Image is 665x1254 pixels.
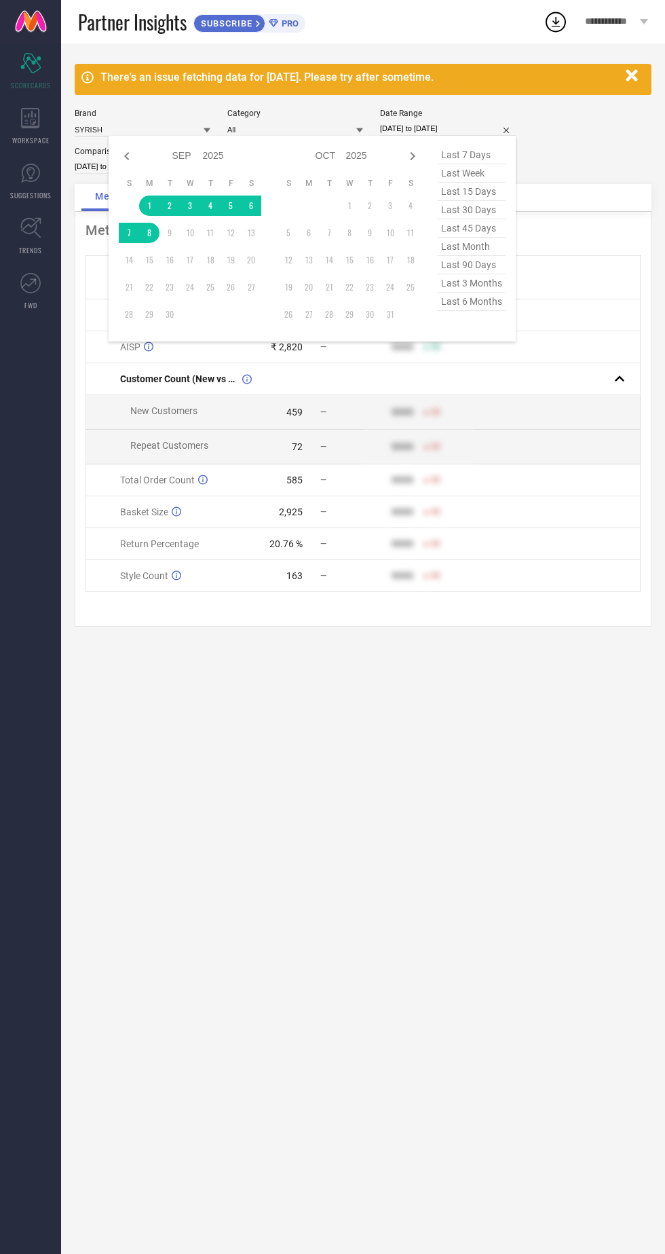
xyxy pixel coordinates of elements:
[319,178,339,189] th: Tuesday
[438,219,506,238] span: last 45 days
[380,109,516,118] div: Date Range
[120,570,168,581] span: Style Count
[292,441,303,452] div: 72
[130,440,208,451] span: Repeat Customers
[299,304,319,325] td: Mon Oct 27 2025
[221,196,241,216] td: Fri Sep 05 2025
[360,250,380,270] td: Thu Oct 16 2025
[221,277,241,297] td: Fri Sep 26 2025
[392,538,413,549] div: 9999
[392,407,413,418] div: 9999
[320,507,326,517] span: —
[360,196,380,216] td: Thu Oct 02 2025
[78,8,187,36] span: Partner Insights
[139,277,159,297] td: Mon Sep 22 2025
[119,277,139,297] td: Sun Sep 21 2025
[431,442,440,451] span: 50
[400,178,421,189] th: Saturday
[139,250,159,270] td: Mon Sep 15 2025
[200,277,221,297] td: Thu Sep 25 2025
[380,122,516,136] input: Select date range
[194,18,256,29] span: SUBSCRIBE
[438,256,506,274] span: last 90 days
[269,538,303,549] div: 20.76 %
[360,223,380,243] td: Thu Oct 09 2025
[380,223,400,243] td: Fri Oct 10 2025
[180,223,200,243] td: Wed Sep 10 2025
[339,250,360,270] td: Wed Oct 15 2025
[180,178,200,189] th: Wednesday
[320,442,326,451] span: —
[438,164,506,183] span: last week
[241,223,261,243] td: Sat Sep 13 2025
[227,109,363,118] div: Category
[360,304,380,325] td: Thu Oct 30 2025
[241,277,261,297] td: Sat Sep 27 2025
[319,223,339,243] td: Tue Oct 07 2025
[360,277,380,297] td: Thu Oct 23 2025
[271,342,303,352] div: ₹ 2,820
[299,250,319,270] td: Mon Oct 13 2025
[299,178,319,189] th: Monday
[392,506,413,517] div: 9999
[139,196,159,216] td: Mon Sep 01 2025
[180,250,200,270] td: Wed Sep 17 2025
[10,190,52,200] span: SUGGESTIONS
[339,178,360,189] th: Wednesday
[360,178,380,189] th: Thursday
[95,191,132,202] span: Metrics
[241,196,261,216] td: Sat Sep 06 2025
[431,571,440,580] span: 50
[139,178,159,189] th: Monday
[320,571,326,580] span: —
[75,160,210,174] input: Select comparison period
[438,274,506,293] span: last 3 months
[438,238,506,256] span: last month
[278,223,299,243] td: Sun Oct 05 2025
[286,407,303,418] div: 459
[159,178,180,189] th: Tuesday
[278,250,299,270] td: Sun Oct 12 2025
[319,277,339,297] td: Tue Oct 21 2025
[75,147,210,156] div: Comparison Period
[120,342,140,352] span: AISP
[320,539,326,549] span: —
[380,277,400,297] td: Fri Oct 24 2025
[400,277,421,297] td: Sat Oct 25 2025
[11,80,51,90] span: SCORECARDS
[19,245,42,255] span: TRENDS
[221,223,241,243] td: Fri Sep 12 2025
[119,223,139,243] td: Sun Sep 07 2025
[119,178,139,189] th: Sunday
[278,178,299,189] th: Sunday
[119,148,135,164] div: Previous month
[180,277,200,297] td: Wed Sep 24 2025
[200,178,221,189] th: Thursday
[279,506,303,517] div: 2,925
[119,304,139,325] td: Sun Sep 28 2025
[431,507,440,517] span: 50
[85,222,641,238] div: Metrics
[392,570,413,581] div: 9999
[299,223,319,243] td: Mon Oct 06 2025
[120,538,199,549] span: Return Percentage
[200,223,221,243] td: Thu Sep 11 2025
[392,441,413,452] div: 9999
[438,146,506,164] span: last 7 days
[200,250,221,270] td: Thu Sep 18 2025
[438,183,506,201] span: last 15 days
[12,135,50,145] span: WORKSPACE
[139,304,159,325] td: Mon Sep 29 2025
[119,250,139,270] td: Sun Sep 14 2025
[320,407,326,417] span: —
[380,250,400,270] td: Fri Oct 17 2025
[339,277,360,297] td: Wed Oct 22 2025
[431,407,440,417] span: 50
[193,11,305,33] a: SUBSCRIBEPRO
[400,250,421,270] td: Sat Oct 18 2025
[221,178,241,189] th: Friday
[24,300,37,310] span: FWD
[278,277,299,297] td: Sun Oct 19 2025
[120,475,195,485] span: Total Order Count
[431,342,440,352] span: 50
